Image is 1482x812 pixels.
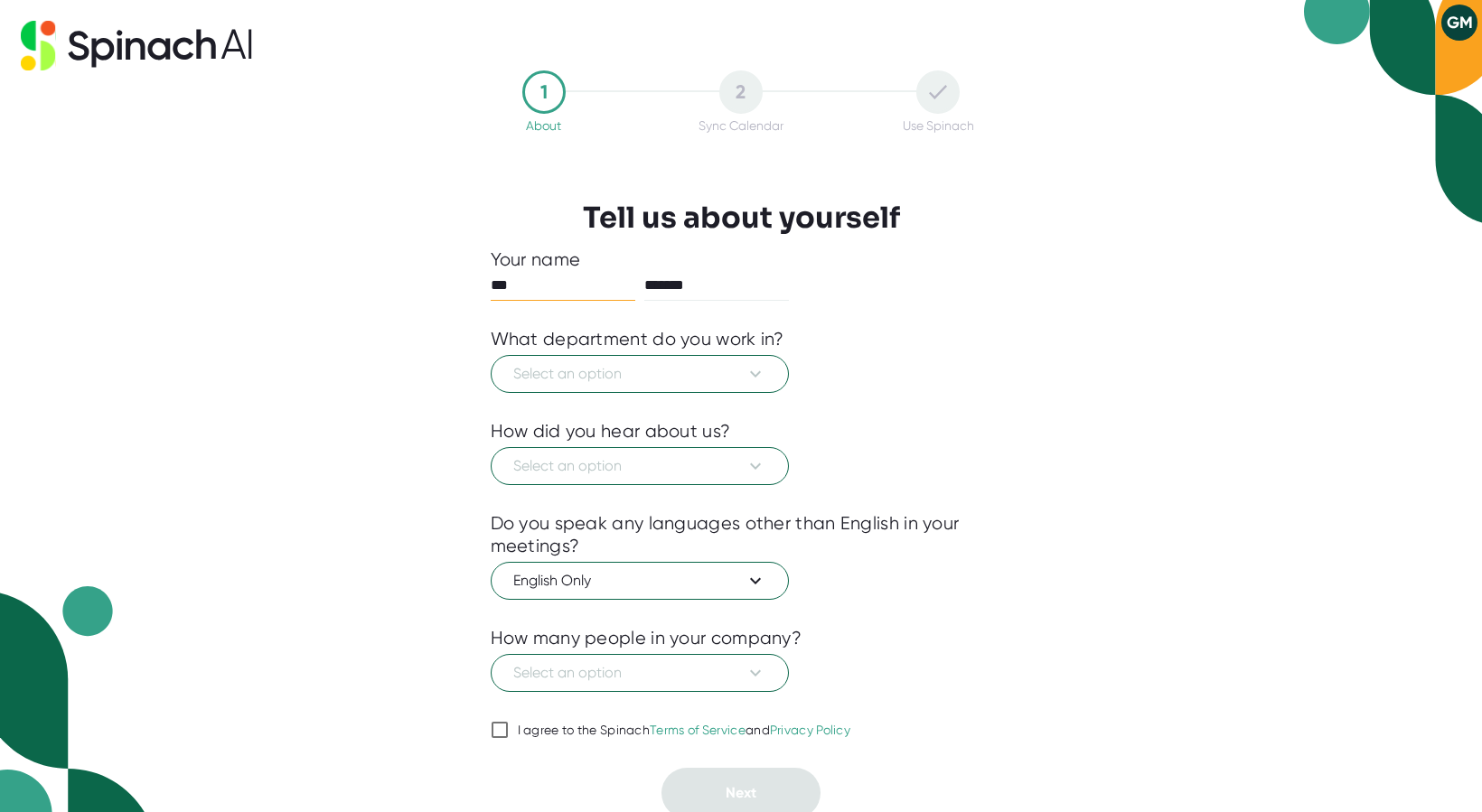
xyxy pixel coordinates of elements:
button: Select an option [491,447,789,485]
h3: Tell us about yourself [583,201,900,235]
div: What department do you work in? [491,328,784,350]
div: Your name [491,248,992,271]
button: Select an option [491,355,789,393]
button: Select an option [491,654,789,692]
div: Use Spinach [903,118,974,133]
span: Select an option [513,455,766,477]
span: English Only [513,570,766,592]
div: 1 [522,70,566,114]
button: GM [1441,5,1477,41]
span: Select an option [513,662,766,684]
div: Do you speak any languages other than English in your meetings? [491,512,992,557]
button: English Only [491,562,789,600]
a: Terms of Service [650,723,746,737]
div: How did you hear about us? [491,420,731,443]
span: Next [726,784,756,801]
div: I agree to the Spinach and [518,723,851,739]
div: Sync Calendar [699,118,783,133]
a: Privacy Policy [770,723,850,737]
div: How many people in your company? [491,627,802,649]
div: 2 [719,70,763,114]
span: Select an option [513,363,766,385]
div: About [526,118,561,133]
